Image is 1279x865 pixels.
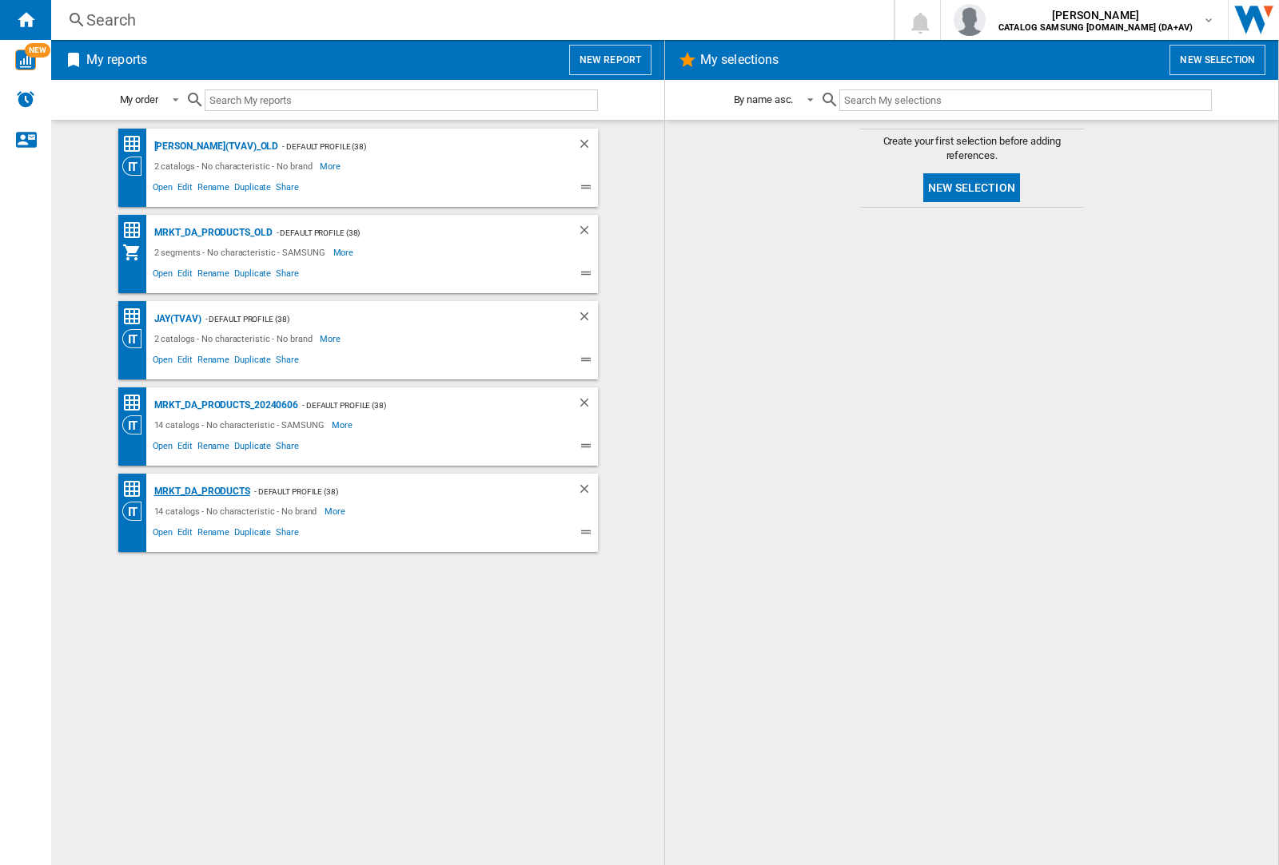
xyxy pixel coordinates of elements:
[998,7,1193,23] span: [PERSON_NAME]
[150,395,299,415] div: MRKT_DA_PRODUCTS_20240606
[150,525,176,544] span: Open
[150,243,333,262] div: 2 segments - No characteristic - SAMSUNG
[273,438,301,458] span: Share
[195,352,232,371] span: Rename
[998,22,1193,33] b: CATALOG SAMSUNG [DOMAIN_NAME] (DA+AV)
[122,329,150,348] div: Category View
[201,309,545,329] div: - Default profile (38)
[569,45,651,75] button: New report
[150,223,273,243] div: MRKT_DA_PRODUCTS_OLD
[150,502,325,521] div: 14 catalogs - No characteristic - No brand
[232,438,273,458] span: Duplicate
[577,482,598,502] div: Delete
[332,415,355,434] span: More
[150,438,176,458] span: Open
[122,157,150,176] div: Category View
[333,243,357,262] span: More
[273,525,301,544] span: Share
[697,45,782,75] h2: My selections
[734,93,794,105] div: By name asc.
[122,502,150,521] div: Category View
[860,134,1084,163] span: Create your first selection before adding references.
[250,482,545,502] div: - Default profile (38)
[273,180,301,199] span: Share
[273,223,545,243] div: - Default profile (38)
[175,266,195,285] span: Edit
[298,395,544,415] div: - Default profile (38)
[577,395,598,415] div: Delete
[278,137,544,157] div: - Default profile (38)
[83,45,150,75] h2: My reports
[150,329,321,348] div: 2 catalogs - No characteristic - No brand
[195,180,232,199] span: Rename
[150,266,176,285] span: Open
[150,157,321,176] div: 2 catalogs - No characteristic - No brand
[1169,45,1265,75] button: New selection
[150,180,176,199] span: Open
[175,352,195,371] span: Edit
[122,243,150,262] div: My Assortment
[25,43,50,58] span: NEW
[86,9,852,31] div: Search
[923,173,1020,202] button: New selection
[577,223,598,243] div: Delete
[150,352,176,371] span: Open
[175,438,195,458] span: Edit
[232,525,273,544] span: Duplicate
[175,180,195,199] span: Edit
[577,309,598,329] div: Delete
[232,352,273,371] span: Duplicate
[122,220,150,240] div: Price Matrix
[954,4,986,36] img: profile.jpg
[320,329,343,348] span: More
[122,479,150,499] div: Price Matrix
[320,157,343,176] span: More
[273,352,301,371] span: Share
[273,266,301,285] span: Share
[325,502,348,521] span: More
[205,89,598,111] input: Search My reports
[150,415,333,434] div: 14 catalogs - No characteristic - SAMSUNG
[175,525,195,544] span: Edit
[195,525,232,544] span: Rename
[195,438,232,458] span: Rename
[16,89,35,109] img: alerts-logo.svg
[120,93,158,105] div: My order
[150,482,250,502] div: MRKT_DA_PRODUCTS
[122,393,150,413] div: Price Matrix
[839,89,1211,111] input: Search My selections
[150,137,279,157] div: [PERSON_NAME](TVAV)_old
[122,134,150,154] div: Price Matrix
[150,309,201,329] div: JAY(TVAV)
[122,415,150,434] div: Category View
[232,266,273,285] span: Duplicate
[232,180,273,199] span: Duplicate
[15,50,36,70] img: wise-card.svg
[577,137,598,157] div: Delete
[122,307,150,327] div: Price Matrix
[195,266,232,285] span: Rename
